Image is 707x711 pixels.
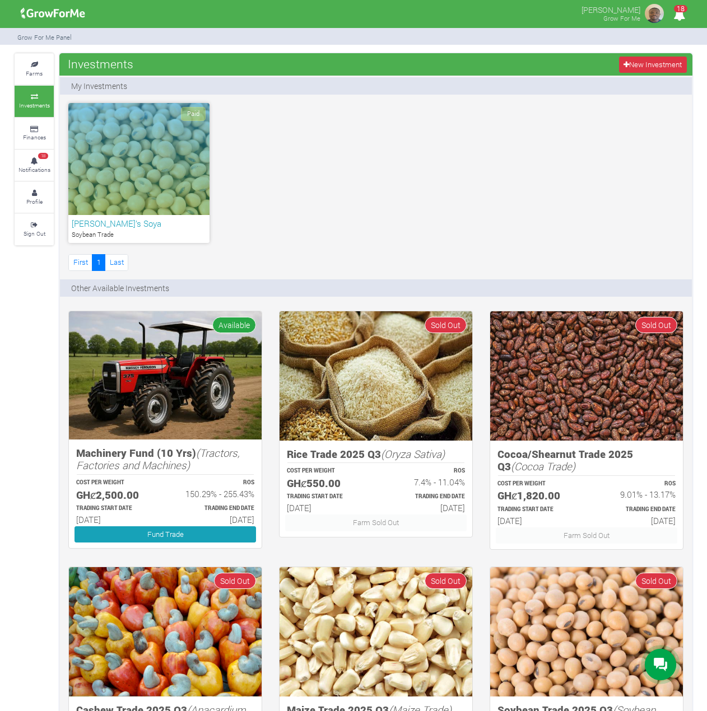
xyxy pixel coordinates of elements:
span: 18 [674,5,687,12]
p: COST PER WEIGHT [287,467,366,475]
span: Sold Out [635,573,677,589]
a: Last [105,254,128,270]
img: growforme image [69,311,262,439]
h6: [DATE] [386,503,465,513]
h6: [DATE] [175,514,254,525]
small: Grow For Me Panel [17,33,72,41]
span: Investments [65,53,136,75]
small: Farms [26,69,43,77]
small: Finances [23,133,46,141]
h6: [DATE] [597,516,676,526]
a: Farms [15,54,54,85]
a: Fund Trade [75,526,256,542]
a: Sign Out [15,214,54,245]
span: Sold Out [425,573,467,589]
a: New Investment [619,57,687,73]
img: growforme image [490,567,683,696]
a: Profile [15,182,54,213]
img: growforme image [17,2,89,25]
p: ROS [175,479,254,487]
p: Estimated Trading Start Date [497,506,576,514]
h5: GHȼ1,820.00 [497,489,576,502]
h5: Cocoa/Shearnut Trade 2025 Q3 [497,448,676,473]
small: Notifications [18,166,50,174]
img: growforme image [643,2,666,25]
span: Sold Out [425,317,467,333]
p: Estimated Trading Start Date [287,493,366,501]
h5: Rice Trade 2025 Q3 [287,448,465,461]
img: growforme image [280,567,472,696]
a: 18 Notifications [15,150,54,181]
h5: GHȼ550.00 [287,477,366,490]
h6: 9.01% - 13.17% [597,489,676,499]
a: First [68,254,92,270]
p: Estimated Trading End Date [386,493,465,501]
p: Estimated Trading End Date [597,506,676,514]
img: growforme image [69,567,262,696]
h6: [PERSON_NAME]’s Soya [72,218,206,228]
a: 18 [668,11,690,21]
h6: [DATE] [497,516,576,526]
h6: 7.4% - 11.04% [386,477,465,487]
span: Available [212,317,256,333]
img: growforme image [280,311,472,441]
small: Profile [26,198,43,205]
span: Sold Out [214,573,256,589]
img: growforme image [490,311,683,441]
a: Finances [15,118,54,149]
h5: Machinery Fund (10 Yrs) [76,447,254,472]
p: Soybean Trade [72,230,206,240]
p: My Investments [71,80,127,92]
p: ROS [386,467,465,475]
small: Grow For Me [603,14,640,22]
h6: [DATE] [287,503,366,513]
p: Estimated Trading End Date [175,504,254,513]
p: [PERSON_NAME] [582,2,640,16]
p: ROS [597,480,676,488]
span: Paid [181,107,206,121]
p: Estimated Trading Start Date [76,504,155,513]
a: Paid [PERSON_NAME]’s Soya Soybean Trade [68,103,210,243]
p: COST PER WEIGHT [76,479,155,487]
i: (Cocoa Trade) [511,459,575,473]
i: Notifications [668,2,690,27]
a: Investments [15,86,54,116]
h6: [DATE] [76,514,155,525]
small: Investments [19,101,50,109]
p: Other Available Investments [71,282,169,294]
p: COST PER WEIGHT [497,480,576,488]
i: (Oryza Sativa) [381,447,445,461]
small: Sign Out [24,230,45,237]
nav: Page Navigation [68,254,128,270]
h5: GHȼ2,500.00 [76,489,155,502]
span: Sold Out [635,317,677,333]
a: 1 [92,254,105,270]
h6: 150.29% - 255.43% [175,489,254,499]
i: (Tractors, Factories and Machines) [76,446,240,473]
span: 18 [38,153,48,160]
